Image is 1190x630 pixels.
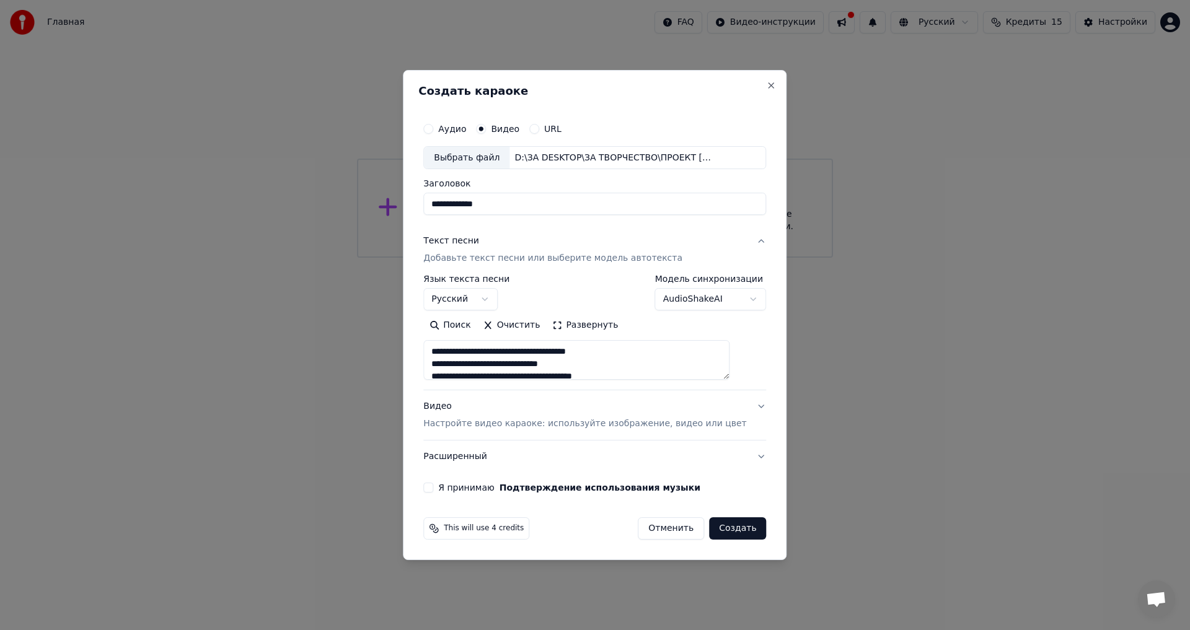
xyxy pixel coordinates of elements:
button: Очистить [477,316,547,336]
div: D:\ЗА DESKTOP\ЗА ТВОРЧЕСТВО\ПРОЕКТ [PERSON_NAME] ТЕКСТ\ГЛУПАЯ УЛИТКА\ГЛУПАЯ УЛИТКА.mp4 [509,152,720,164]
label: Видео [491,125,519,133]
button: Отменить [638,517,704,540]
label: Аудио [438,125,466,133]
label: Модель синхронизации [655,275,767,284]
div: Видео [423,401,746,431]
label: Я принимаю [438,483,700,492]
button: Я принимаю [500,483,700,492]
h2: Создать караоке [418,85,771,97]
p: Настройте видео караоке: используйте изображение, видео или цвет [423,418,746,430]
button: Расширенный [423,440,766,473]
button: Поиск [423,316,477,336]
div: Выбрать файл [424,147,509,169]
label: Заголовок [423,180,766,188]
div: Текст песниДобавьте текст песни или выберите модель автотекста [423,275,766,390]
button: ВидеоНастройте видео караоке: используйте изображение, видео или цвет [423,391,766,440]
label: Язык текста песни [423,275,509,284]
p: Добавьте текст песни или выберите модель автотекста [423,253,682,265]
button: Создать [709,517,766,540]
div: Текст песни [423,235,479,248]
button: Текст песниДобавьте текст песни или выберите модель автотекста [423,225,766,275]
span: This will use 4 credits [444,523,524,533]
label: URL [544,125,562,133]
button: Развернуть [546,316,624,336]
